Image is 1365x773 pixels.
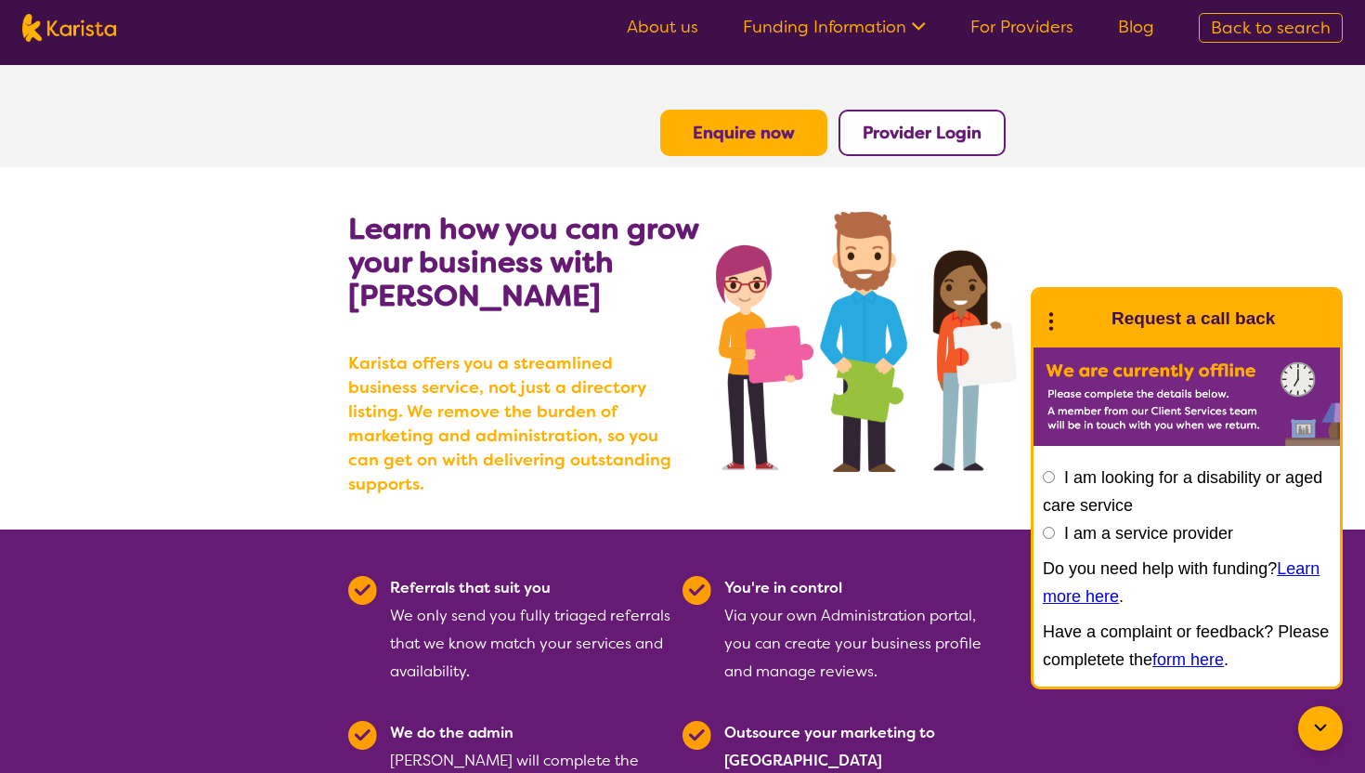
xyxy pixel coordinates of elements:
img: Karista logo [22,14,116,42]
img: grow your business with Karista [716,212,1017,472]
b: We do the admin [390,723,513,742]
a: For Providers [970,16,1073,38]
span: Back to search [1211,17,1331,39]
img: Tick [348,576,377,605]
button: Enquire now [660,110,827,156]
a: form here [1152,650,1224,669]
img: Karista [1063,300,1100,337]
div: Via your own Administration portal, you can create your business profile and manage reviews. [724,574,1006,686]
a: Enquire now [693,122,795,144]
p: Do you need help with funding? . [1043,555,1331,610]
div: We only send you fully triaged referrals that we know match your services and availability. [390,574,671,686]
b: Learn how you can grow your business with [PERSON_NAME] [348,209,698,315]
b: Referrals that suit you [390,578,551,597]
b: Outsource your marketing to [GEOGRAPHIC_DATA] [724,723,935,770]
label: I am a service provider [1064,524,1233,543]
h1: Request a call back [1111,305,1275,333]
img: Tick [682,721,711,750]
img: Tick [348,721,377,750]
a: Blog [1118,16,1154,38]
p: Have a complaint or feedback? Please completete the . [1043,618,1331,674]
img: Tick [682,576,711,605]
a: About us [627,16,698,38]
img: Karista offline chat form to request call back [1033,347,1340,446]
a: Funding Information [743,16,926,38]
a: Provider Login [863,122,981,144]
b: You're in control [724,578,842,597]
b: Karista offers you a streamlined business service, not just a directory listing. We remove the bu... [348,351,682,496]
a: Back to search [1199,13,1343,43]
button: Provider Login [838,110,1006,156]
label: I am looking for a disability or aged care service [1043,468,1322,515]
